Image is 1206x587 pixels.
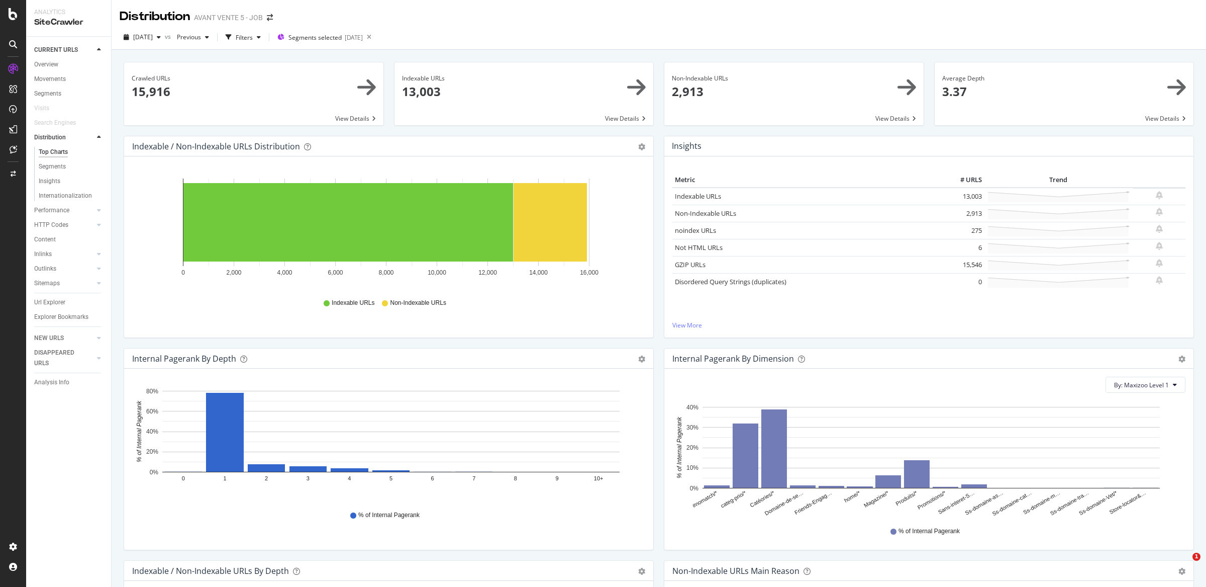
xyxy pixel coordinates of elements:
[1156,259,1163,267] div: bell-plus
[132,385,640,501] svg: A chart.
[182,476,185,482] text: 0
[265,476,268,482] text: 2
[34,278,60,289] div: Sitemaps
[529,269,548,276] text: 14,000
[555,476,558,482] text: 9
[34,264,56,274] div: Outlinks
[133,33,153,41] span: 2025 Sep. 26th
[944,273,984,290] td: 0
[686,465,698,472] text: 10%
[34,74,104,85] a: Movements
[1114,381,1169,389] span: By: Maxizoo Level 1
[686,424,698,431] text: 30%
[894,489,919,507] text: Produits/*
[1156,225,1163,233] div: bell-plus
[34,132,66,143] div: Distribution
[672,566,799,576] div: Non-Indexable URLs Main Reason
[39,161,66,172] div: Segments
[1172,553,1196,577] iframe: Intercom live chat
[478,269,497,276] text: 12,000
[672,354,794,364] div: Internal Pagerank By Dimension
[39,147,104,157] a: Top Charts
[672,401,1180,518] svg: A chart.
[277,269,292,276] text: 4,000
[34,377,104,388] a: Analysis Info
[638,143,645,150] div: gear
[944,256,984,273] td: 15,546
[288,33,342,42] span: Segments selected
[675,226,716,235] a: noindex URLs
[917,489,947,511] text: Promotions/*
[843,489,862,504] text: home/*
[34,59,104,70] a: Overview
[332,299,374,307] span: Indexable URLs
[39,161,104,172] a: Segments
[328,269,343,276] text: 6,000
[1156,242,1163,250] div: bell-plus
[34,89,61,99] div: Segments
[132,566,289,576] div: Indexable / Non-Indexable URLs by Depth
[638,356,645,363] div: gear
[34,312,104,322] a: Explorer Bookmarks
[348,476,351,482] text: 4
[34,234,56,245] div: Content
[34,205,94,216] a: Performance
[358,511,420,520] span: % of Internal Pagerank
[223,476,226,482] text: 1
[39,191,92,201] div: Internationalization
[34,249,52,260] div: Inlinks
[34,220,94,230] a: HTTP Codes
[720,489,747,509] text: categ-prio/*
[34,234,104,245] a: Content
[690,485,699,492] text: 0%
[34,89,104,99] a: Segments
[1078,489,1119,517] text: Ss-domaine-Vet/*
[226,269,241,276] text: 2,000
[34,118,86,128] a: Search Engines
[120,29,165,45] button: [DATE]
[675,260,706,269] a: GZIP URLs
[34,312,88,322] div: Explorer Bookmarks
[472,476,475,482] text: 7
[944,205,984,222] td: 2,913
[944,188,984,205] td: 13,003
[944,173,984,188] th: # URLS
[34,297,65,308] div: Url Explorer
[34,249,94,260] a: Inlinks
[676,416,683,478] text: % of Internal Pagerank
[39,147,68,157] div: Top Charts
[136,400,143,462] text: % of Internal Pagerank
[345,33,363,42] div: [DATE]
[34,377,69,388] div: Analysis Info
[691,489,719,509] text: #nomatch/*
[675,277,786,286] a: Disordered Query Strings (duplicates)
[34,8,103,17] div: Analytics
[34,103,59,114] a: Visits
[173,33,201,41] span: Previous
[672,321,1185,329] a: View More
[39,176,60,187] div: Insights
[898,527,960,536] span: % of Internal Pagerank
[34,333,94,344] a: NEW URLS
[150,469,159,476] text: 0%
[146,408,158,415] text: 60%
[132,354,236,364] div: Internal Pagerank by Depth
[34,59,58,70] div: Overview
[181,269,185,276] text: 0
[34,297,104,308] a: Url Explorer
[39,176,104,187] a: Insights
[132,141,300,151] div: Indexable / Non-Indexable URLs Distribution
[1156,276,1163,284] div: bell-plus
[34,278,94,289] a: Sitemaps
[222,29,265,45] button: Filters
[863,489,890,509] text: Magazine/*
[146,388,158,395] text: 80%
[34,333,64,344] div: NEW URLS
[1156,208,1163,216] div: bell-plus
[390,299,446,307] span: Non-Indexable URLs
[1178,356,1185,363] div: gear
[146,428,158,435] text: 40%
[944,239,984,256] td: 6
[1192,553,1200,561] span: 1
